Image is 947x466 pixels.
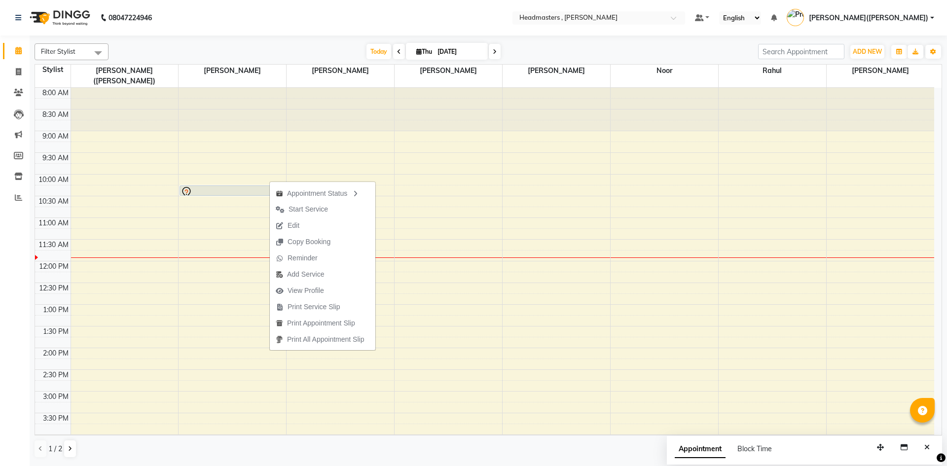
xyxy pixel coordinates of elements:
[850,45,884,59] button: ADD NEW
[40,88,71,98] div: 8:00 AM
[366,44,391,59] span: Today
[287,318,355,328] span: Print Appointment Slip
[853,48,882,55] span: ADD NEW
[270,184,375,201] div: Appointment Status
[675,440,726,458] span: Appointment
[41,47,75,55] span: Filter Stylist
[288,237,330,247] span: Copy Booking
[287,334,364,345] span: Print All Appointment Slip
[41,413,71,424] div: 3:30 PM
[503,65,610,77] span: [PERSON_NAME]
[288,302,340,312] span: Print Service Slip
[395,65,502,77] span: [PERSON_NAME]
[25,4,93,32] img: logo
[288,220,299,231] span: Edit
[35,65,71,75] div: Stylist
[36,196,71,207] div: 10:30 AM
[40,131,71,142] div: 9:00 AM
[414,48,435,55] span: Thu
[288,286,324,296] span: View Profile
[287,65,394,77] span: [PERSON_NAME]
[435,44,484,59] input: 2025-09-04
[41,370,71,380] div: 2:30 PM
[287,269,324,280] span: Add Service
[906,427,937,456] iframe: chat widget
[71,65,179,87] span: [PERSON_NAME]([PERSON_NAME])
[109,4,152,32] b: 08047224946
[37,261,71,272] div: 12:00 PM
[37,283,71,293] div: 12:30 PM
[787,9,804,26] img: Pramod gupta(shaurya)
[41,348,71,358] div: 2:00 PM
[276,336,283,343] img: printall.png
[40,153,71,163] div: 9:30 AM
[48,444,62,454] span: 1 / 2
[288,253,318,263] span: Reminder
[809,13,928,23] span: [PERSON_NAME]([PERSON_NAME])
[276,271,283,278] img: add-service.png
[36,218,71,228] div: 11:00 AM
[611,65,718,77] span: Noor
[41,326,71,337] div: 1:30 PM
[179,65,286,77] span: [PERSON_NAME]
[41,435,71,445] div: 4:00 PM
[758,44,844,59] input: Search Appointment
[276,320,283,327] img: printapt.png
[41,305,71,315] div: 1:00 PM
[719,65,826,77] span: Rahul
[36,175,71,185] div: 10:00 AM
[827,65,934,77] span: [PERSON_NAME]
[40,109,71,120] div: 8:30 AM
[276,190,283,197] img: apt_status.png
[41,392,71,402] div: 3:00 PM
[289,204,328,215] span: Start Service
[737,444,772,453] span: Block Time
[180,186,283,195] div: [PERSON_NAME], TK01, 10:15 AM-10:30 AM, TH-EB - Eyebrows
[36,240,71,250] div: 11:30 AM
